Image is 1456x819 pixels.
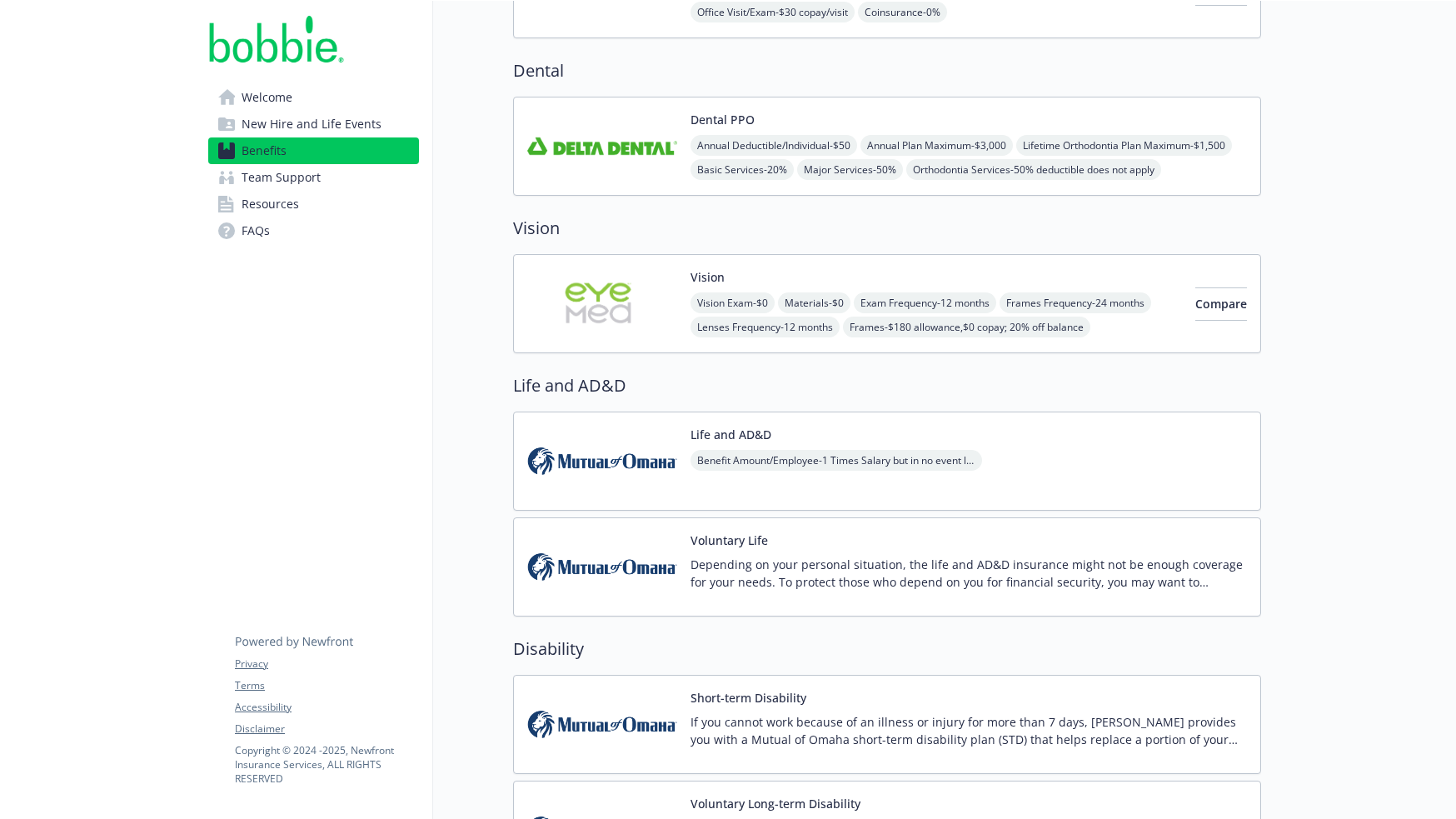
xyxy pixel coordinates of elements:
[691,317,840,337] span: Lenses Frequency - 12 months
[691,556,1247,591] p: Depending on your personal situation, the life and AD&D insurance might not be enough coverage fo...
[208,137,419,164] a: Benefits
[527,689,677,760] img: Mutual of Omaha Insurance Company carrier logo
[691,111,755,128] button: Dental PPO
[1195,296,1247,312] span: Compare
[242,164,321,191] span: Team Support
[513,216,1261,241] h2: Vision
[242,217,270,244] span: FAQs
[797,159,903,180] span: Major Services - 50%
[860,135,1013,156] span: Annual Plan Maximum - $3,000
[691,2,855,22] span: Office Visit/Exam - $30 copay/visit
[527,268,677,339] img: EyeMed Vision Care carrier logo
[242,84,292,111] span: Welcome
[242,191,299,217] span: Resources
[208,164,419,191] a: Team Support
[691,159,794,180] span: Basic Services - 20%
[854,292,996,313] span: Exam Frequency - 12 months
[1016,135,1232,156] span: Lifetime Orthodontia Plan Maximum - $1,500
[242,137,287,164] span: Benefits
[691,689,806,707] button: Short-term Disability
[1195,287,1247,321] button: Compare
[691,268,725,286] button: Vision
[691,450,982,471] span: Benefit Amount/Employee - 1 Times Salary but in no event less than $10,000 or more than $100,000
[513,58,1261,83] h2: Dental
[235,678,418,693] a: Terms
[527,111,677,182] img: Delta Dental Insurance Company carrier logo
[513,637,1261,662] h2: Disability
[1000,292,1151,313] span: Frames Frequency - 24 months
[858,2,947,22] span: Coinsurance - 0%
[691,292,775,313] span: Vision Exam - $0
[208,111,419,137] a: New Hire and Life Events
[527,532,677,602] img: Mutual of Omaha Insurance Company carrier logo
[691,426,771,443] button: Life and AD&D
[235,722,418,737] a: Disclaimer
[906,159,1161,180] span: Orthodontia Services - 50% deductible does not apply
[691,135,857,156] span: Annual Deductible/Individual - $50
[691,532,768,549] button: Voluntary Life
[208,84,419,111] a: Welcome
[778,292,850,313] span: Materials - $0
[208,217,419,244] a: FAQs
[242,111,381,137] span: New Hire and Life Events
[235,657,418,672] a: Privacy
[527,426,677,497] img: Mutual of Omaha Insurance Company carrier logo
[513,373,1261,398] h2: Life and AD&D
[208,191,419,217] a: Resources
[235,700,418,715] a: Accessibility
[235,743,418,786] p: Copyright © 2024 - 2025 , Newfront Insurance Services, ALL RIGHTS RESERVED
[691,795,860,812] button: Voluntary Long-term Disability
[691,713,1247,748] p: If you cannot work because of an illness or injury for more than 7 days, [PERSON_NAME] provides y...
[843,317,1090,337] span: Frames - $180 allowance,$0 copay; 20% off balance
